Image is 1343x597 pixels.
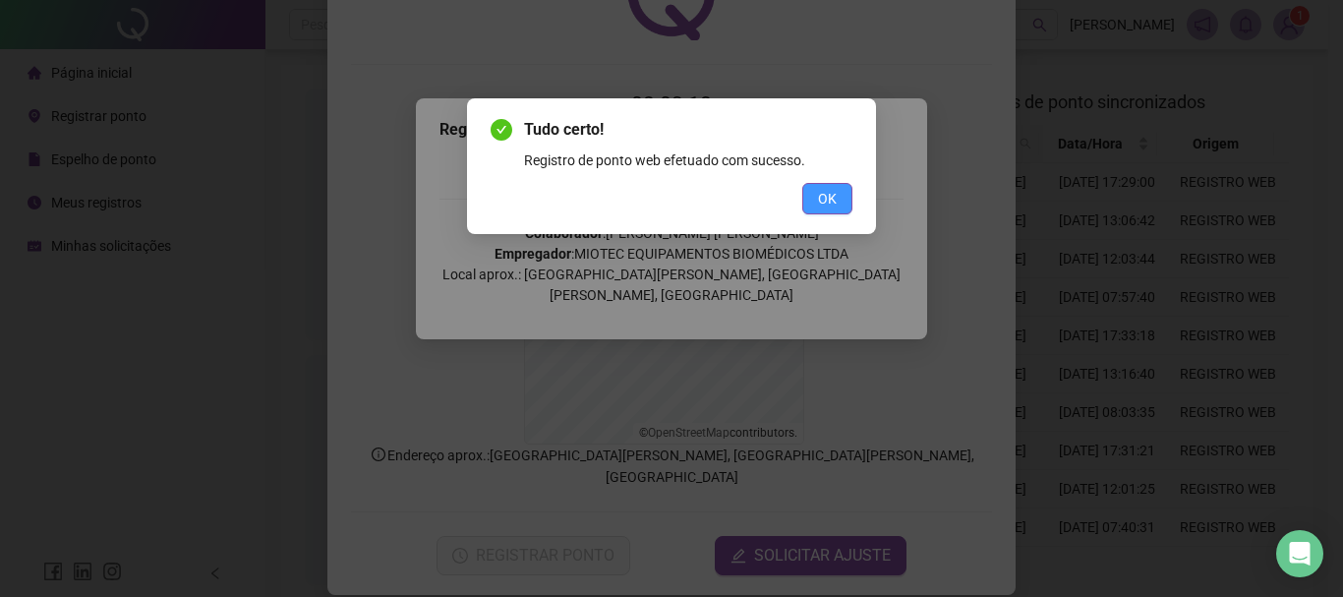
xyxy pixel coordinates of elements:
div: Open Intercom Messenger [1276,530,1323,577]
div: Registro de ponto web efetuado com sucesso. [524,149,852,171]
button: OK [802,183,852,214]
span: check-circle [491,119,512,141]
span: Tudo certo! [524,118,852,142]
span: OK [818,188,837,209]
